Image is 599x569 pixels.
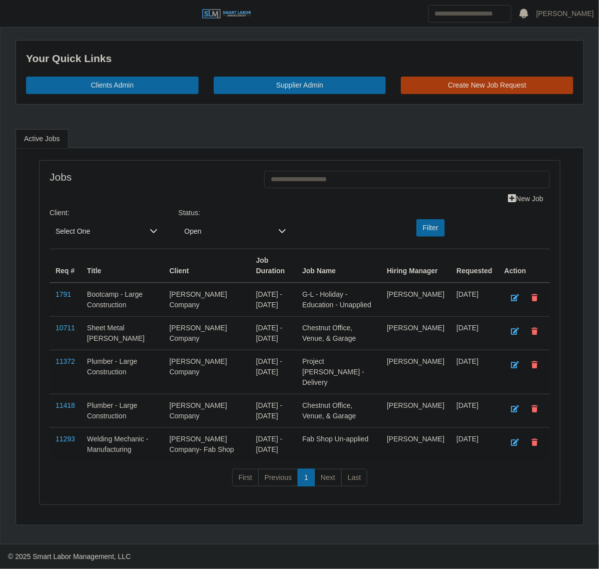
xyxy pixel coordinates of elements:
[250,283,297,317] td: [DATE] - [DATE]
[81,350,164,394] td: Plumber - Large Construction
[250,316,297,350] td: [DATE] - [DATE]
[250,394,297,427] td: [DATE] - [DATE]
[450,316,498,350] td: [DATE]
[381,427,450,461] td: [PERSON_NAME]
[81,283,164,317] td: Bootcamp - Large Construction
[56,324,75,332] a: 10711
[26,51,573,67] div: Your Quick Links
[450,394,498,427] td: [DATE]
[164,316,250,350] td: [PERSON_NAME] Company
[428,5,511,23] input: Search
[164,427,250,461] td: [PERSON_NAME] Company- Fab Shop
[381,283,450,317] td: [PERSON_NAME]
[56,401,75,409] a: 11418
[381,249,450,283] th: Hiring Manager
[164,249,250,283] th: Client
[450,283,498,317] td: [DATE]
[56,435,75,443] a: 11293
[296,249,381,283] th: Job Name
[450,350,498,394] td: [DATE]
[50,208,70,218] label: Client:
[56,357,75,365] a: 11372
[81,316,164,350] td: Sheet Metal [PERSON_NAME]
[502,190,550,208] a: New Job
[416,219,445,237] button: Filter
[50,469,550,495] nav: pagination
[214,77,386,94] a: Supplier Admin
[50,222,144,241] span: Select One
[50,171,249,183] h4: Jobs
[179,208,201,218] label: Status:
[296,427,381,461] td: Fab Shop Un-applied
[296,316,381,350] td: Chestnut Office, Venue, & Garage
[296,350,381,394] td: Project [PERSON_NAME] - Delivery
[250,249,297,283] th: Job Duration
[296,283,381,317] td: G-L - Holiday - Education - Unapplied
[381,350,450,394] td: [PERSON_NAME]
[498,249,550,283] th: Action
[50,249,81,283] th: Req #
[8,552,131,560] span: © 2025 Smart Labor Management, LLC
[56,290,71,298] a: 1791
[164,283,250,317] td: [PERSON_NAME] Company
[164,350,250,394] td: [PERSON_NAME] Company
[202,9,252,20] img: SLM Logo
[250,350,297,394] td: [DATE] - [DATE]
[164,394,250,427] td: [PERSON_NAME] Company
[381,316,450,350] td: [PERSON_NAME]
[450,249,498,283] th: Requested
[250,427,297,461] td: [DATE] - [DATE]
[296,394,381,427] td: Chestnut Office, Venue, & Garage
[298,469,315,487] a: 1
[381,394,450,427] td: [PERSON_NAME]
[179,222,273,241] span: Open
[450,427,498,461] td: [DATE]
[81,249,164,283] th: Title
[26,77,199,94] a: Clients Admin
[81,394,164,427] td: Plumber - Large Construction
[536,9,594,19] a: [PERSON_NAME]
[16,129,69,149] a: Active Jobs
[81,427,164,461] td: Welding Mechanic - Manufacturing
[401,77,573,94] a: Create New Job Request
